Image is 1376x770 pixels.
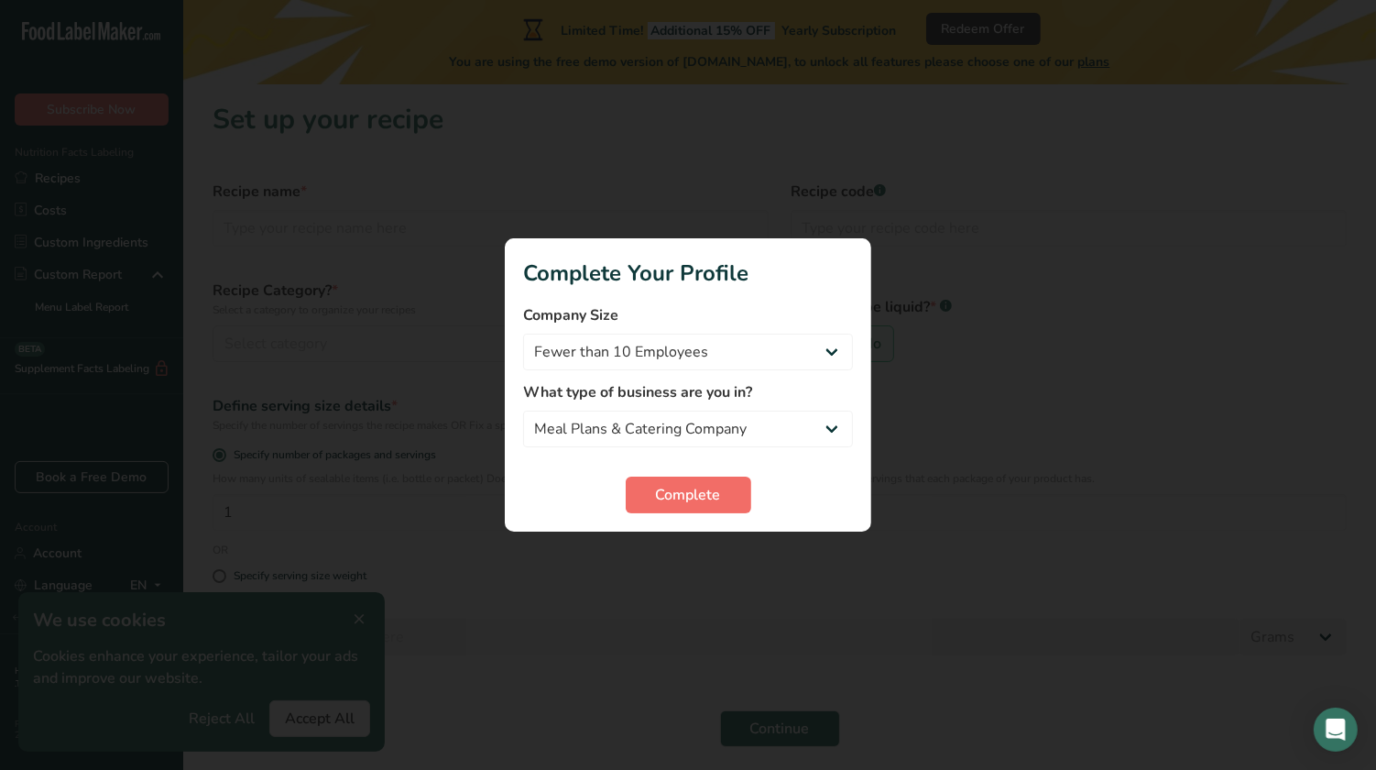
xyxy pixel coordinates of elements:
label: Company Size [523,304,853,326]
button: Complete [626,477,751,513]
h1: Complete Your Profile [523,257,853,290]
span: Complete [656,484,721,506]
label: What type of business are you in? [523,381,853,403]
div: Open Intercom Messenger [1314,708,1358,752]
